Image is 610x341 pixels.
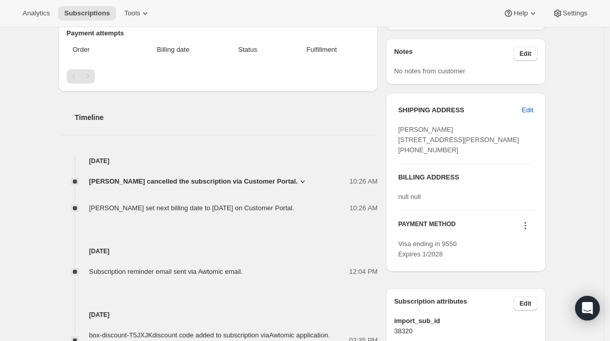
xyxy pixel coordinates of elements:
button: Edit [514,296,538,311]
span: [PERSON_NAME] set next billing date to [DATE] on Customer Portal. [89,204,294,212]
span: Visa ending in 9550 Expires 1/2028 [398,240,457,258]
h4: [DATE] [58,310,378,320]
span: 10:26 AM [349,176,378,187]
h3: Notes [394,47,514,61]
h3: BILLING ADDRESS [398,172,533,183]
span: No notes from customer [394,67,465,75]
span: null null [398,193,421,200]
span: Edit [522,105,533,115]
button: Help [497,6,544,21]
span: Status [222,45,274,55]
h2: Timeline [75,112,378,123]
button: Analytics [16,6,56,21]
span: Edit [520,50,532,58]
button: [PERSON_NAME] cancelled the subscription via Customer Portal. [89,176,308,187]
button: Edit [516,102,539,118]
button: Edit [514,47,538,61]
span: [PERSON_NAME] [STREET_ADDRESS][PERSON_NAME] [PHONE_NUMBER] [398,126,519,154]
button: Tools [118,6,156,21]
nav: Pagination [67,69,370,84]
span: 38320 [394,326,537,336]
h3: SHIPPING ADDRESS [398,105,522,115]
th: Order [67,38,128,61]
span: Tools [124,9,140,17]
div: Open Intercom Messenger [575,296,600,320]
span: Subscription reminder email sent via Awtomic email. [89,268,243,275]
h4: [DATE] [58,156,378,166]
h3: PAYMENT METHOD [398,220,456,234]
h2: Payment attempts [67,28,370,38]
span: Analytics [23,9,50,17]
span: import_sub_id [394,316,537,326]
button: Subscriptions [58,6,116,21]
button: Settings [546,6,594,21]
span: Billing date [131,45,215,55]
span: Help [514,9,527,17]
span: Edit [520,299,532,308]
span: Fulfillment [280,45,363,55]
span: 10:26 AM [349,203,378,213]
h3: Subscription attributes [394,296,514,311]
span: [PERSON_NAME] cancelled the subscription via Customer Portal. [89,176,298,187]
h4: [DATE] [58,246,378,256]
span: Settings [563,9,587,17]
span: Subscriptions [64,9,110,17]
span: 12:04 PM [349,267,378,277]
